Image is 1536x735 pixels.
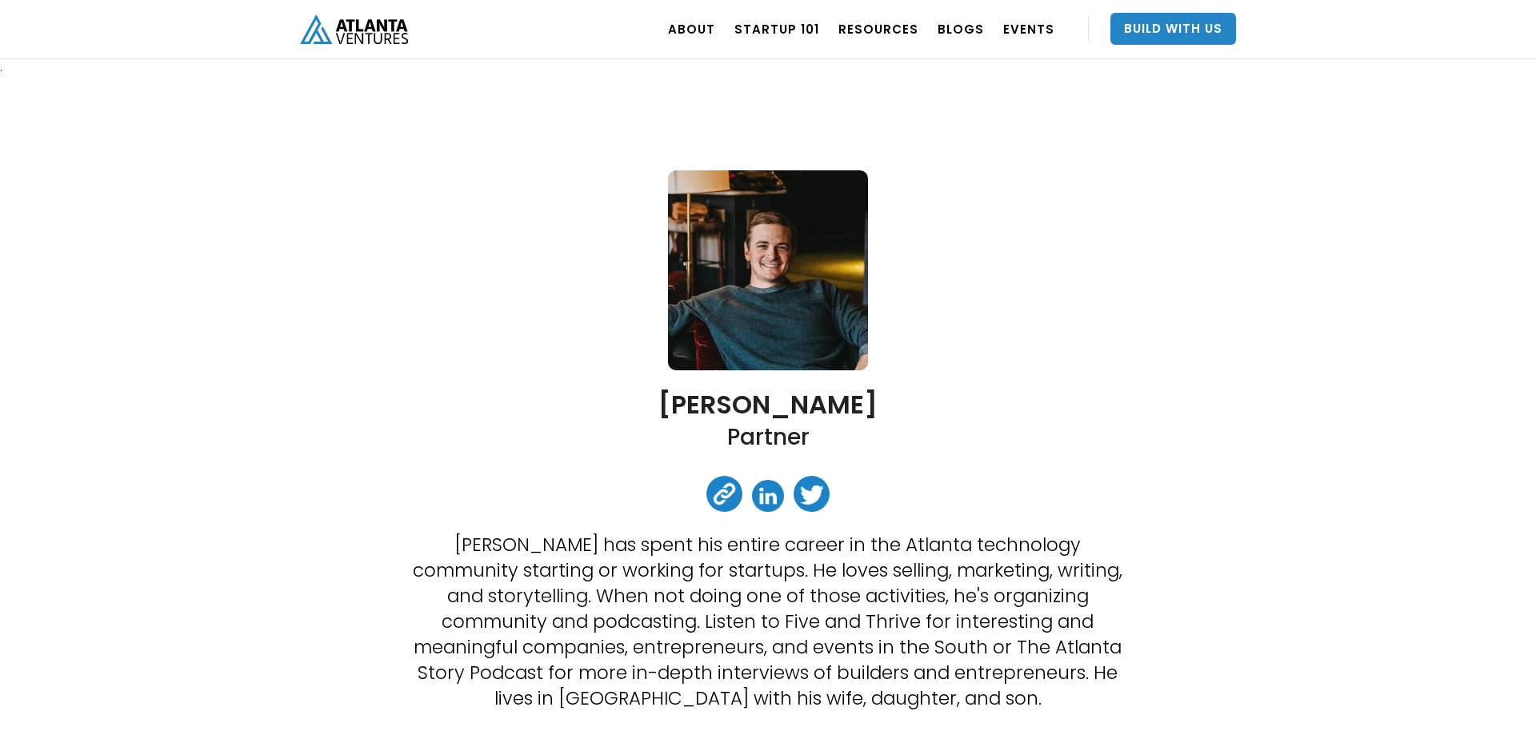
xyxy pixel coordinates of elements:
h2: [PERSON_NAME] [658,390,878,418]
h2: Partner [727,422,810,452]
p: [PERSON_NAME] has spent his entire career in the Atlanta technology community starting or working... [412,532,1124,711]
a: Startup 101 [734,6,819,51]
a: ABOUT [668,6,715,51]
a: BLOGS [938,6,984,51]
a: Build With Us [1110,13,1236,45]
a: RESOURCES [838,6,918,51]
a: EVENTS [1003,6,1054,51]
